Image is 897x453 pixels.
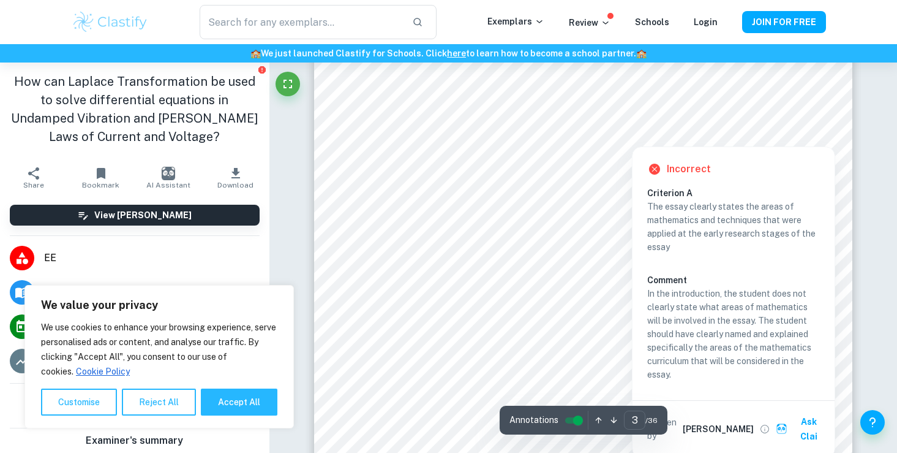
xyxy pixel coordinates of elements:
[742,11,826,33] button: JOIN FOR FREE
[636,48,647,58] span: 🏫
[569,16,610,29] p: Review
[487,15,544,28] p: Exemplars
[122,389,196,416] button: Reject All
[276,72,300,96] button: Fullscreen
[24,285,294,428] div: We value your privacy
[2,47,895,60] h6: We just launched Clastify for Schools. Click to learn how to become a school partner.
[776,423,787,435] img: clai.svg
[41,298,277,313] p: We value your privacy
[44,251,260,265] span: EE
[250,48,261,58] span: 🏫
[162,167,175,180] img: AI Assistant
[202,161,269,195] button: Download
[647,186,830,200] h6: Criterion A
[135,161,202,195] button: AI Assistant
[694,17,718,27] a: Login
[645,415,658,426] span: / 36
[67,161,135,195] button: Bookmark
[10,72,260,146] h1: How can Laplace Transformation be used to solve differential equations in Undamped Vibration and ...
[10,205,260,226] button: View [PERSON_NAME]
[258,65,267,74] button: Report issue
[773,411,830,447] button: Ask Clai
[146,181,190,189] span: AI Assistant
[72,10,149,34] img: Clastify logo
[82,181,119,189] span: Bookmark
[200,5,402,39] input: Search for any exemplars...
[860,410,885,435] button: Help and Feedback
[41,389,117,416] button: Customise
[23,181,44,189] span: Share
[683,422,754,436] h6: [PERSON_NAME]
[509,414,558,427] span: Annotations
[635,17,669,27] a: Schools
[94,208,192,222] h6: View [PERSON_NAME]
[756,421,773,438] button: View full profile
[75,366,130,377] a: Cookie Policy
[217,181,253,189] span: Download
[201,389,277,416] button: Accept All
[647,273,820,287] h6: Comment
[5,433,265,448] h6: Examiner's summary
[41,320,277,379] p: We use cookies to enhance your browsing experience, serve personalised ads or content, and analys...
[447,48,466,58] a: here
[647,200,820,254] p: The essay clearly states the areas of mathematics and techniques that were applied at the early r...
[667,162,711,177] h6: Incorrect
[647,287,820,381] p: In the introduction, the student does not clearly state what areas of mathematics will be involve...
